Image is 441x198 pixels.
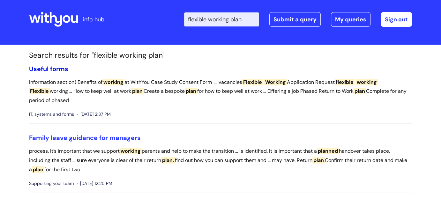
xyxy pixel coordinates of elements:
p: info hub [83,14,104,25]
p: Information section) Benefits of at WithYou Case Study Consent Form ... vacancies Application Req... [29,78,412,105]
h1: Search results for "flexible working plan" [29,51,412,60]
span: plan [354,88,366,94]
span: plan [185,88,197,94]
span: Flexible [29,88,50,94]
span: working [102,79,124,85]
span: Supporting your team [29,180,74,187]
a: Submit a query [269,12,321,27]
span: plan [312,157,325,164]
span: plan [32,166,44,173]
div: | - [184,12,412,27]
span: flexible [335,79,355,85]
span: plan [131,88,144,94]
span: working [356,79,378,85]
span: [DATE] 12:25 PM [77,180,112,187]
a: My queries [331,12,370,27]
span: planned [317,148,339,154]
span: plan, [161,157,175,164]
span: IT, systems and forms [29,110,74,118]
a: Useful forms [29,65,68,73]
input: Search [184,12,259,26]
span: Flexible [242,79,263,85]
span: Working [264,79,287,85]
p: process. It’s important that we support parents and help to make the transition ... is identified... [29,147,412,174]
span: working [120,148,142,154]
a: Sign out [381,12,412,27]
span: [DATE] 2:37 PM [77,110,111,118]
a: Family leave guidance for managers [29,134,141,142]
